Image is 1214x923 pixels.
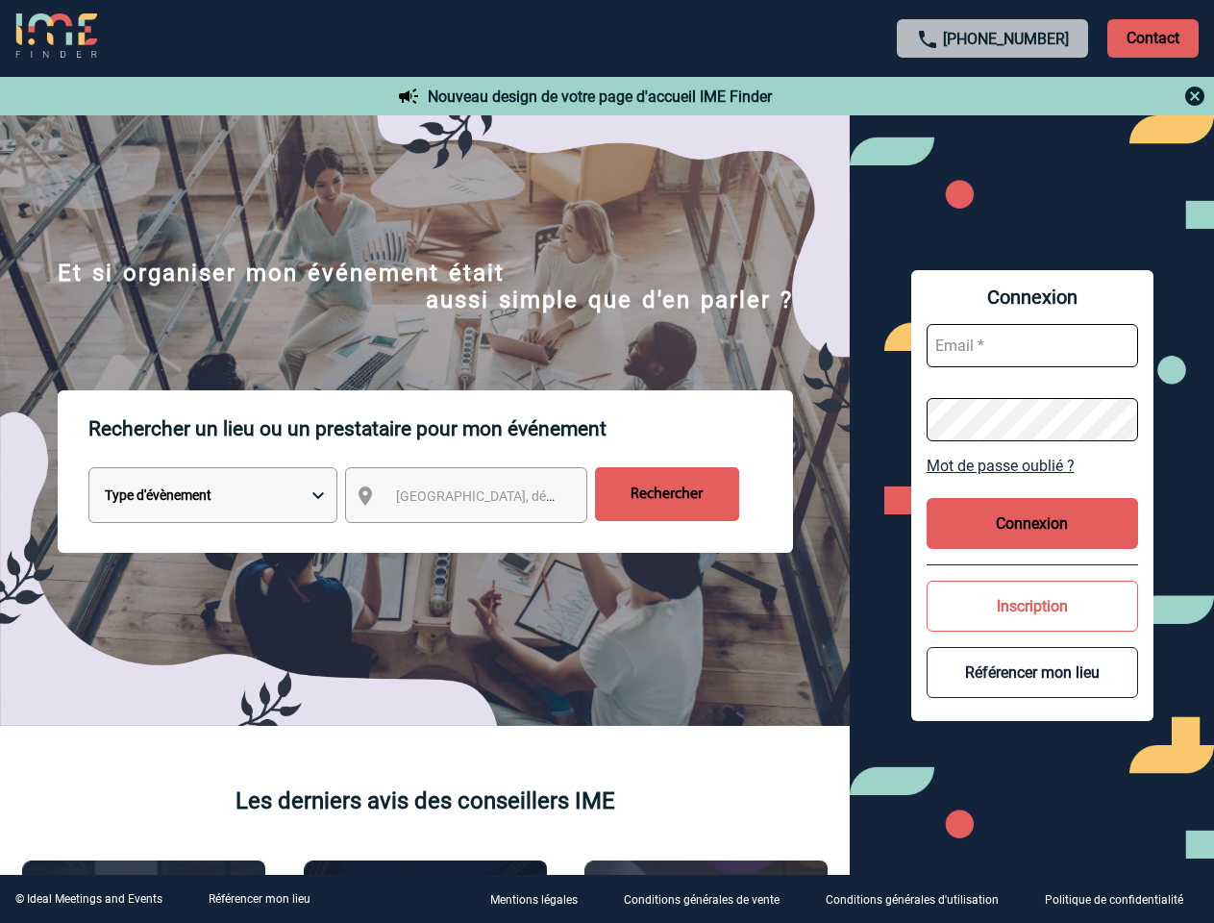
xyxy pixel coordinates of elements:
[209,892,310,906] a: Référencer mon lieu
[608,890,810,909] a: Conditions générales de vente
[927,457,1138,475] a: Mot de passe oublié ?
[810,890,1029,909] a: Conditions générales d'utilisation
[1045,894,1183,908] p: Politique de confidentialité
[88,390,793,467] p: Rechercher un lieu ou un prestataire pour mon événement
[927,286,1138,309] span: Connexion
[475,890,608,909] a: Mentions légales
[624,894,780,908] p: Conditions générales de vente
[927,581,1138,632] button: Inscription
[927,498,1138,549] button: Connexion
[490,894,578,908] p: Mentions légales
[1029,890,1214,909] a: Politique de confidentialité
[396,488,663,504] span: [GEOGRAPHIC_DATA], département, région...
[1107,19,1199,58] p: Contact
[916,28,939,51] img: call-24-px.png
[927,324,1138,367] input: Email *
[595,467,739,521] input: Rechercher
[927,647,1138,698] button: Référencer mon lieu
[943,30,1069,48] a: [PHONE_NUMBER]
[15,892,162,906] div: © Ideal Meetings and Events
[826,894,999,908] p: Conditions générales d'utilisation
